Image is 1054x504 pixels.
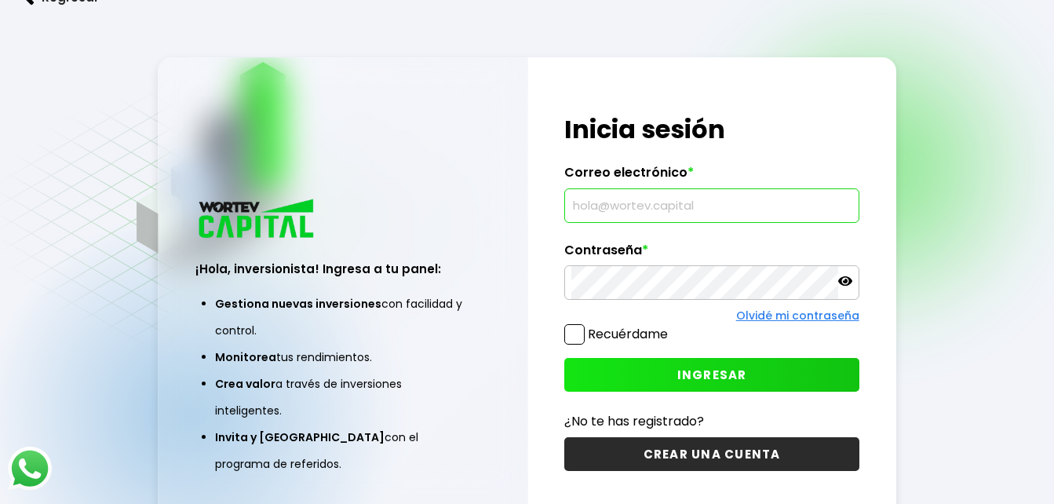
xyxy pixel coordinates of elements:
[736,308,859,323] a: Olvidé mi contraseña
[215,349,276,365] span: Monitorea
[195,197,319,243] img: logo_wortev_capital
[564,437,859,471] button: CREAR UNA CUENTA
[215,371,470,424] li: a través de inversiones inteligentes.
[215,429,385,445] span: Invita y [GEOGRAPHIC_DATA]
[564,243,859,266] label: Contraseña
[215,290,470,344] li: con facilidad y control.
[215,344,470,371] li: tus rendimientos.
[677,367,747,383] span: INGRESAR
[571,189,852,222] input: hola@wortev.capital
[564,358,859,392] button: INGRESAR
[564,411,859,471] a: ¿No te has registrado?CREAR UNA CUENTA
[195,260,490,278] h3: ¡Hola, inversionista! Ingresa a tu panel:
[215,424,470,477] li: con el programa de referidos.
[588,325,668,343] label: Recuérdame
[215,376,275,392] span: Crea valor
[564,111,859,148] h1: Inicia sesión
[564,165,859,188] label: Correo electrónico
[8,447,52,491] img: logos_whatsapp-icon.242b2217.svg
[564,411,859,431] p: ¿No te has registrado?
[215,296,381,312] span: Gestiona nuevas inversiones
